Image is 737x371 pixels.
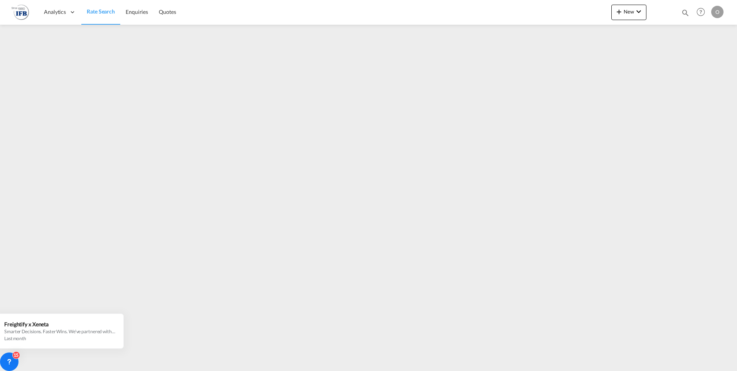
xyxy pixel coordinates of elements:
[44,8,66,16] span: Analytics
[681,8,690,20] div: icon-magnify
[614,7,624,16] md-icon: icon-plus 400-fg
[611,5,646,20] button: icon-plus 400-fgNewicon-chevron-down
[12,3,29,21] img: de31bbe0256b11eebba44b54815f083d.png
[711,6,724,18] div: O
[614,8,643,15] span: New
[694,5,711,19] div: Help
[126,8,148,15] span: Enquiries
[634,7,643,16] md-icon: icon-chevron-down
[681,8,690,17] md-icon: icon-magnify
[87,8,115,15] span: Rate Search
[159,8,176,15] span: Quotes
[694,5,707,19] span: Help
